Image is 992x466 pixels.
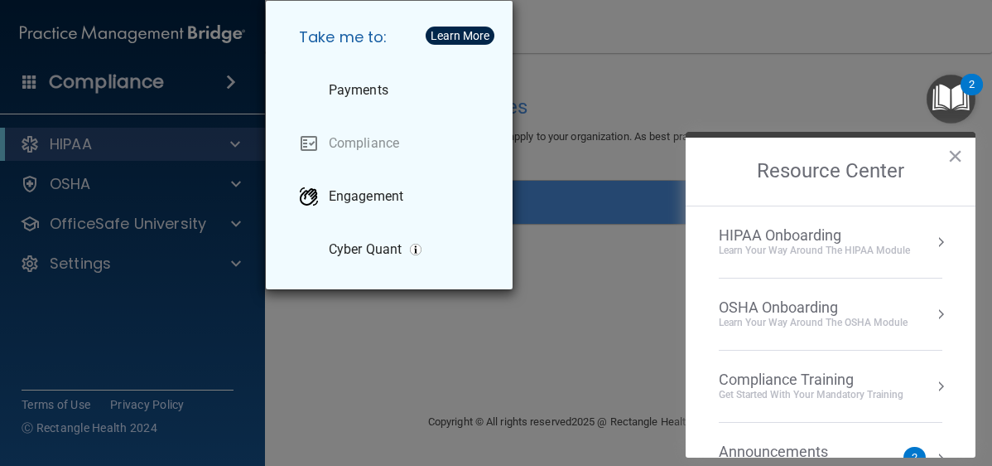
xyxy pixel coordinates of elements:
p: Cyber Quant [329,241,402,258]
div: Resource Center [686,132,975,458]
a: Payments [286,67,499,114]
button: Close [947,143,963,169]
p: Engagement [329,188,403,205]
div: Learn your way around the OSHA module [719,316,908,330]
div: 2 [969,85,975,106]
p: Payments [329,82,388,99]
div: OSHA Onboarding [719,299,908,317]
button: Learn More [426,27,494,45]
div: Announcements [719,443,861,461]
h2: Resource Center [686,138,975,206]
a: Cyber Quant [286,226,499,273]
a: Compliance [286,120,499,167]
div: HIPAA Onboarding [719,226,910,245]
iframe: Drift Widget Chat Controller [705,348,972,415]
button: Open Resource Center, 2 new notifications [927,75,975,124]
div: Learn Your Way around the HIPAA module [719,244,910,258]
h5: Take me to: [286,14,499,61]
div: Learn More [431,30,489,41]
a: Engagement [286,173,499,220]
